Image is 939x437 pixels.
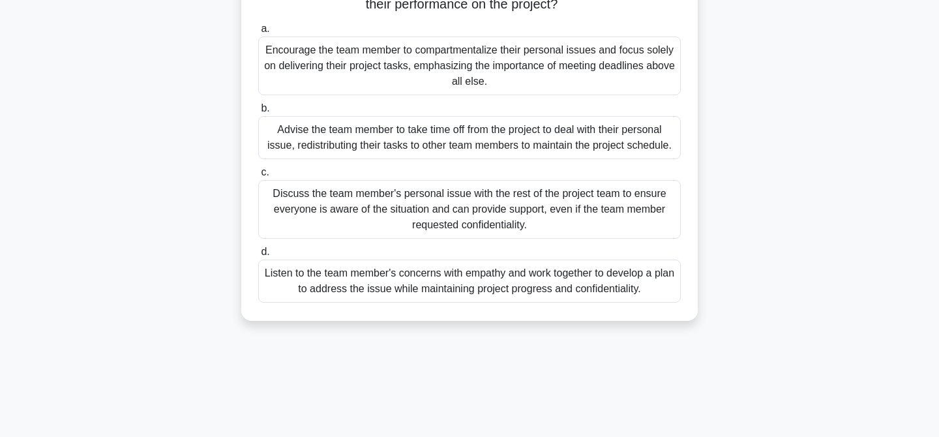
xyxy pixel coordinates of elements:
span: d. [261,246,269,257]
div: Encourage the team member to compartmentalize their personal issues and focus solely on deliverin... [258,37,681,95]
div: Discuss the team member's personal issue with the rest of the project team to ensure everyone is ... [258,180,681,239]
span: a. [261,23,269,34]
span: b. [261,102,269,113]
span: c. [261,166,269,177]
div: Advise the team member to take time off from the project to deal with their personal issue, redis... [258,116,681,159]
div: Listen to the team member's concerns with empathy and work together to develop a plan to address ... [258,260,681,303]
